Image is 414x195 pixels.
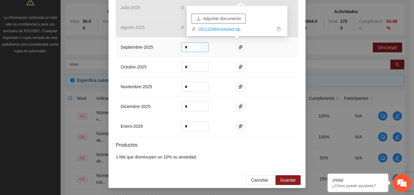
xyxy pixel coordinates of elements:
span: septiembre - 2025 [121,45,153,50]
span: Adjuntar documento [203,15,241,22]
span: paper-clip [236,45,245,50]
span: noviembre - 2025 [121,84,152,89]
span: enero - 2026 [121,124,143,129]
span: Cancelar [251,177,268,183]
span: Guardar [280,177,296,183]
span: paper-clip [236,104,245,109]
button: delete [275,26,282,33]
span: julio - 2025 [121,5,140,10]
span: Decrease Value [202,48,208,52]
button: paper-clip [236,82,245,92]
span: upload [196,16,201,21]
button: paper-clip [236,121,245,131]
li: 1 NN que disminuyen un 10% su ansiedad. [116,154,298,160]
span: paper-clip [236,84,245,89]
span: paper-clip [236,124,245,129]
span: Increase Value [202,43,208,48]
button: Cancelar [246,175,273,185]
button: paper-clip [236,62,245,72]
textarea: Escriba su mensaje y pulse “Intro” [3,130,115,151]
span: diciembre - 2025 [121,104,151,109]
span: 0 [181,25,184,30]
span: down [203,48,207,52]
div: ¡Hola! [332,178,384,183]
span: up [203,44,207,47]
span: Productos [116,141,142,149]
span: octubre - 2025 [121,64,147,69]
div: Minimizar ventana de chat en vivo [99,3,114,18]
button: paper-clip [236,3,245,12]
span: agosto - 2025 [121,25,145,30]
button: paper-clip [236,102,245,111]
span: Estamos en línea. [35,63,84,125]
button: Guardar [275,175,301,185]
span: uploadAdjuntar documento [192,16,246,21]
span: paper-clip [192,27,196,31]
button: paper-clip [236,42,245,52]
span: 0 [181,5,184,10]
p: ¿Cómo puedo ayudarte? [332,183,384,188]
button: uploadAdjuntar documento [192,14,246,23]
div: Chatee con nosotros ahora [32,31,102,39]
span: delete [275,27,282,31]
span: paper-clip [236,64,245,69]
span: paper-clip [236,5,245,10]
a: OG11DMAnsiedad.zip [196,26,275,33]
